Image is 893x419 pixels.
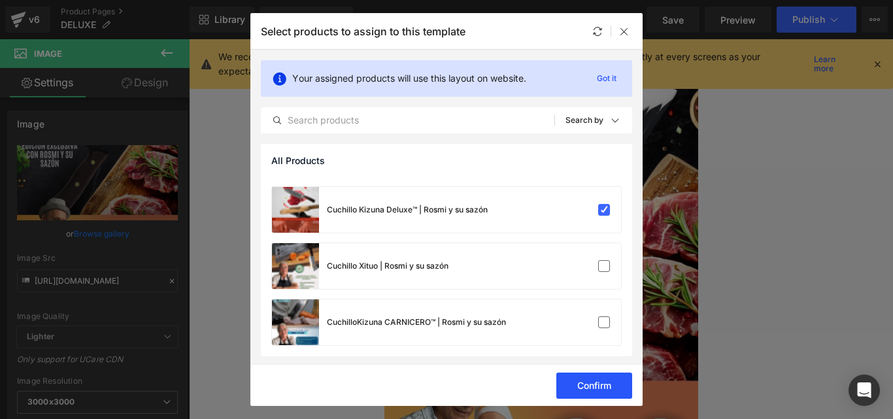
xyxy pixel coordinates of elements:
[271,156,325,166] span: All Products
[292,71,526,86] p: Your assigned products will use this layout on website.
[261,25,465,38] p: Select products to assign to this template
[327,260,448,272] div: Cuchillo Xituo | Rosmi y su sazón
[261,112,554,128] input: Search products
[327,316,506,328] div: CuchilloKizuna CARNICERO™ | Rosmi y su sazón
[849,375,880,406] div: Open Intercom Messenger
[565,116,603,125] p: Search by
[272,187,319,233] a: product-img
[327,204,488,216] div: Cuchillo Kizuna Deluxe™ | Rosmi y su sazón
[272,243,319,289] a: product-img
[556,373,632,399] button: Confirm
[272,299,319,345] a: product-img
[592,71,622,86] p: Got it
